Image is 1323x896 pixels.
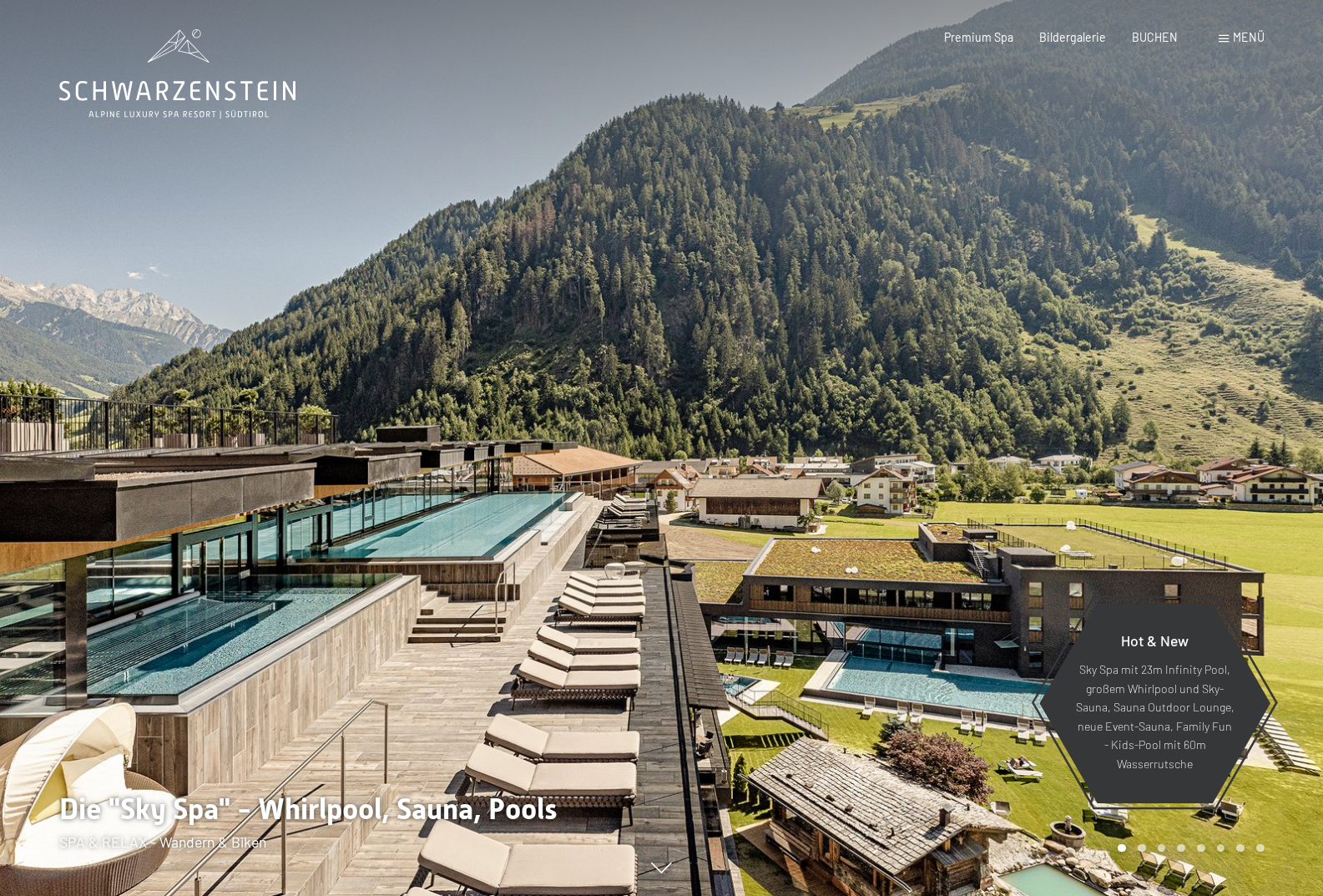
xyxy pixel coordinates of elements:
[944,30,1013,44] a: Premium Spa
[1118,844,1126,853] div: Carousel Page 1 (Current Slide)
[1039,30,1106,44] a: Bildergalerie
[1256,844,1265,853] div: Carousel Page 8
[1121,631,1189,650] span: Hot & New
[1177,844,1185,853] div: Carousel Page 4
[1233,30,1265,44] span: Menü
[1197,844,1205,853] div: Carousel Page 5
[1236,844,1245,853] div: Carousel Page 7
[1112,844,1264,853] div: Carousel Pagination
[1075,661,1235,774] p: Sky Spa mit 23m Infinity Pool, großem Whirlpool und Sky-Sauna, Sauna Outdoor Lounge, neue Event-S...
[1217,844,1225,853] div: Carousel Page 6
[1158,844,1166,853] div: Carousel Page 3
[1038,602,1271,804] a: Hot & New Sky Spa mit 23m Infinity Pool, großem Whirlpool und Sky-Sauna, Sauna Outdoor Lounge, ne...
[1132,30,1178,44] a: BUCHEN
[1138,844,1146,853] div: Carousel Page 2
